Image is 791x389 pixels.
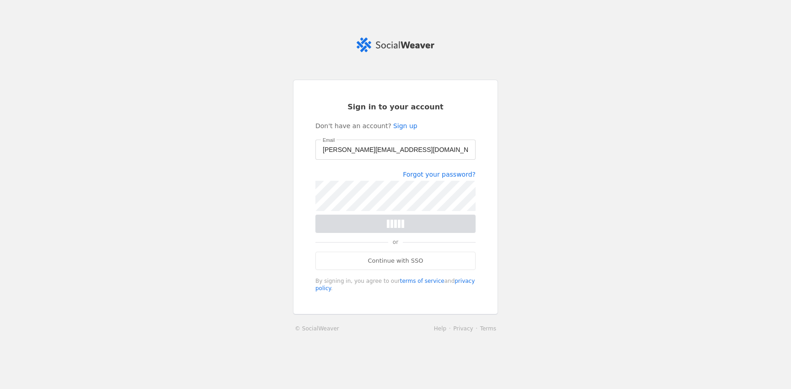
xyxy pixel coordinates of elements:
[315,121,391,130] span: Don't have an account?
[473,324,480,333] li: ·
[295,324,339,333] a: © SocialWeaver
[453,325,473,332] a: Privacy
[434,325,446,332] a: Help
[323,144,468,155] input: Email
[315,278,475,292] a: privacy policy
[403,171,476,178] a: Forgot your password?
[388,233,403,251] span: or
[446,324,453,333] li: ·
[400,278,444,284] a: terms of service
[393,121,417,130] a: Sign up
[480,325,496,332] a: Terms
[347,102,444,112] span: Sign in to your account
[315,252,476,270] a: Continue with SSO
[323,136,335,145] mat-label: Email
[315,277,476,292] div: By signing in, you agree to our and .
